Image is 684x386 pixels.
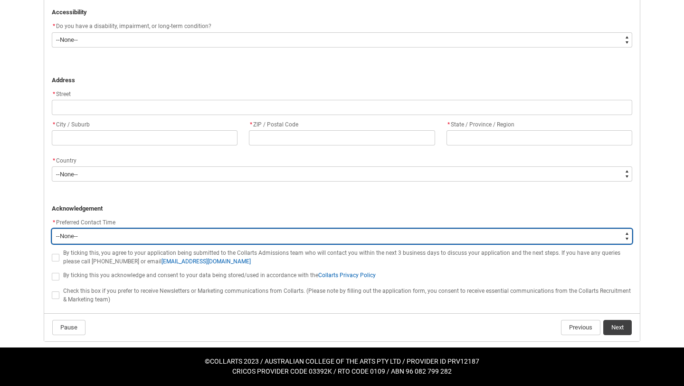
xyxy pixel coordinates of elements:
span: By ticking this you acknowledge and consent to your data being stored/used in accordance with the [63,272,376,279]
span: Preferred Contact Time [56,219,115,226]
strong: Accessibility [52,9,87,16]
span: City / Suburb [52,121,90,128]
button: Previous [561,320,600,335]
abbr: required [250,121,252,128]
button: Pause [52,320,85,335]
span: Street [52,91,71,97]
span: Country [56,157,76,164]
abbr: required [447,121,450,128]
abbr: required [53,91,55,97]
span: By ticking this, you agree to your application being submitted to the Collarts Admissions team wh... [63,250,620,265]
button: Next [603,320,632,335]
a: [EMAIL_ADDRESS][DOMAIN_NAME] [161,258,251,265]
span: Check this box if you prefer to receive Newsletters or Marketing communications from Collarts. (P... [63,288,631,303]
abbr: required [53,23,55,29]
abbr: required [53,121,55,128]
span: ZIP / Postal Code [249,121,298,128]
span: State / Province / Region [446,121,514,128]
span: Do you have a disability, impairment, or long-term condition? [56,23,211,29]
abbr: required [53,157,55,164]
strong: Address [52,77,75,84]
a: Collarts Privacy Policy [318,272,376,279]
strong: Acknowledgement [52,205,103,212]
abbr: required [53,219,55,226]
